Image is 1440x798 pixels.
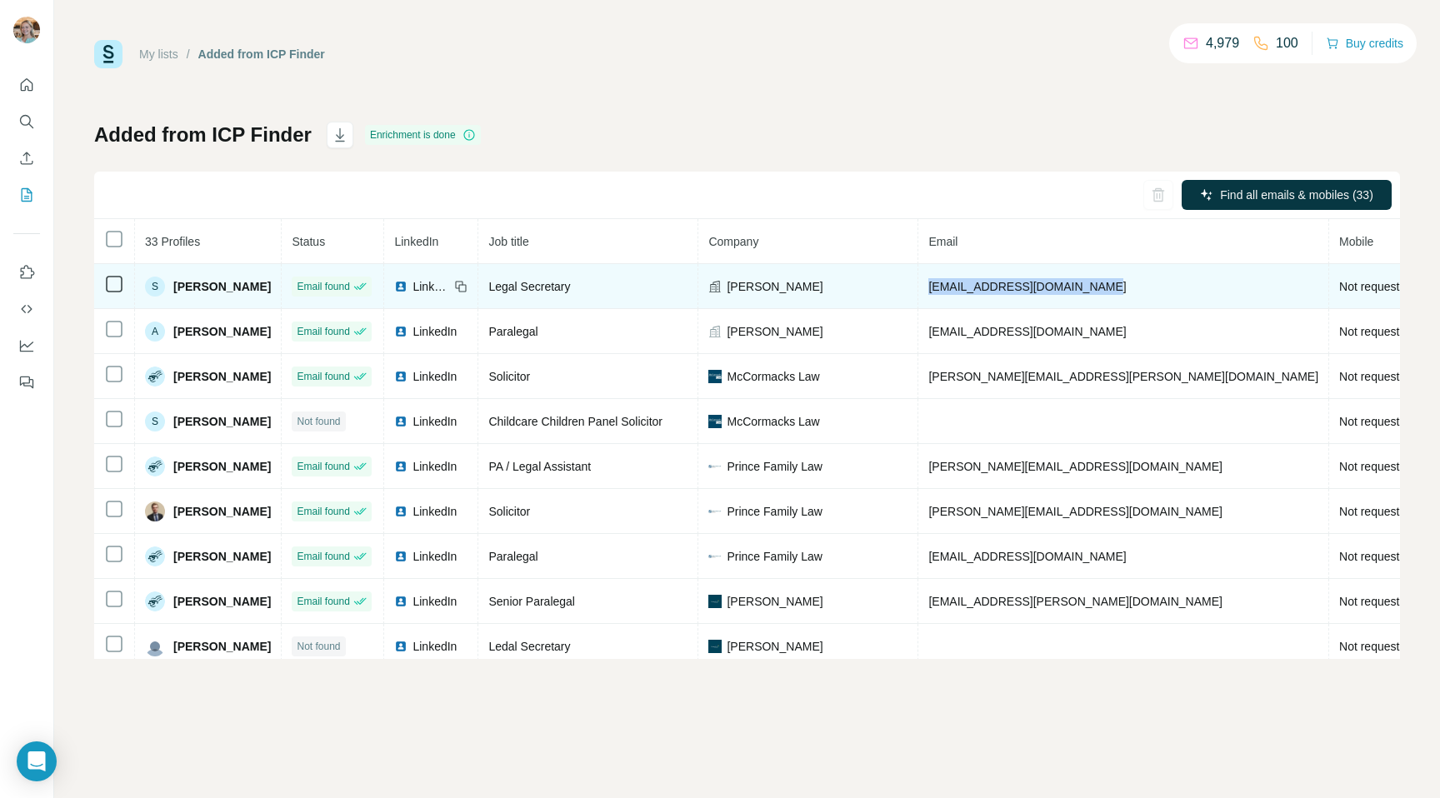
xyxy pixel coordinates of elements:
span: [PERSON_NAME] [173,278,271,295]
span: [PERSON_NAME] [727,323,822,340]
span: Childcare Children Panel Solicitor [488,415,662,428]
span: Email found [297,549,349,564]
span: LinkedIn [412,413,457,430]
span: Legal Secretary [488,280,570,293]
button: Quick start [13,70,40,100]
span: [PERSON_NAME][EMAIL_ADDRESS][PERSON_NAME][DOMAIN_NAME] [928,370,1318,383]
p: 100 [1276,33,1298,53]
img: Avatar [145,636,165,656]
span: [PERSON_NAME][EMAIL_ADDRESS][DOMAIN_NAME] [928,505,1222,518]
img: LinkedIn logo [394,550,407,563]
img: company-logo [708,505,722,518]
span: Paralegal [488,550,537,563]
span: Not requested [1339,460,1412,473]
img: Avatar [145,591,165,611]
span: Not requested [1339,280,1412,293]
span: McCormacks Law [727,368,819,385]
button: Find all emails & mobiles (33) [1182,180,1392,210]
img: company-logo [708,550,722,563]
div: Open Intercom Messenger [17,741,57,781]
img: LinkedIn logo [394,460,407,473]
span: Find all emails & mobiles (33) [1220,187,1373,203]
span: PA / Legal Assistant [488,460,591,473]
span: [PERSON_NAME] [727,593,822,610]
img: Avatar [13,17,40,43]
span: LinkedIn [412,368,457,385]
img: Avatar [145,456,165,476]
div: S [145,277,165,297]
span: LinkedIn [412,278,449,295]
span: Not requested [1339,325,1412,338]
span: Not requested [1339,505,1412,518]
img: LinkedIn logo [394,325,407,338]
img: Avatar [145,501,165,521]
span: Email found [297,369,349,384]
span: Mobile [1339,235,1373,248]
span: Solicitor [488,505,530,518]
img: LinkedIn logo [394,595,407,608]
span: Not requested [1339,595,1412,608]
div: S [145,411,165,431]
span: [PERSON_NAME] [173,548,271,565]
span: [PERSON_NAME] [173,458,271,475]
span: LinkedIn [412,503,457,520]
span: Prince Family Law [727,548,822,565]
span: Ledal Secretary [488,640,570,653]
div: Enrichment is done [365,125,481,145]
span: LinkedIn [412,638,457,655]
img: LinkedIn logo [394,280,407,293]
span: LinkedIn [412,323,457,340]
span: Not requested [1339,550,1412,563]
span: Not requested [1339,415,1412,428]
span: [EMAIL_ADDRESS][PERSON_NAME][DOMAIN_NAME] [928,595,1222,608]
span: [PERSON_NAME] [173,638,271,655]
p: 4,979 [1206,33,1239,53]
span: LinkedIn [412,593,457,610]
span: Prince Family Law [727,503,822,520]
span: Not requested [1339,640,1412,653]
button: My lists [13,180,40,210]
img: LinkedIn logo [394,640,407,653]
span: Email found [297,594,349,609]
div: A [145,322,165,342]
span: LinkedIn [412,458,457,475]
button: Enrich CSV [13,143,40,173]
button: Dashboard [13,331,40,361]
span: Status [292,235,325,248]
span: [PERSON_NAME] [173,593,271,610]
span: Email found [297,324,349,339]
span: Paralegal [488,325,537,338]
span: Email found [297,279,349,294]
img: Surfe Logo [94,40,122,68]
li: / [187,46,190,62]
span: 33 Profiles [145,235,200,248]
span: Email found [297,459,349,474]
h1: Added from ICP Finder [94,122,312,148]
span: [PERSON_NAME] [173,503,271,520]
img: company-logo [708,370,722,383]
span: LinkedIn [394,235,438,248]
a: My lists [139,47,178,61]
img: company-logo [708,595,722,608]
span: Senior Paralegal [488,595,575,608]
img: company-logo [708,640,722,653]
img: LinkedIn logo [394,370,407,383]
img: Avatar [145,367,165,387]
span: Email [928,235,957,248]
button: Use Surfe API [13,294,40,324]
img: company-logo [708,415,722,428]
button: Search [13,107,40,137]
button: Feedback [13,367,40,397]
img: company-logo [708,460,722,473]
span: Company [708,235,758,248]
span: Not requested [1339,370,1412,383]
span: [PERSON_NAME][EMAIL_ADDRESS][DOMAIN_NAME] [928,460,1222,473]
span: [PERSON_NAME] [727,638,822,655]
span: [PERSON_NAME] [173,323,271,340]
span: Not found [297,639,340,654]
span: [EMAIL_ADDRESS][DOMAIN_NAME] [928,550,1126,563]
span: [PERSON_NAME] [173,413,271,430]
img: Avatar [145,546,165,566]
button: Buy credits [1326,32,1403,55]
span: Prince Family Law [727,458,822,475]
